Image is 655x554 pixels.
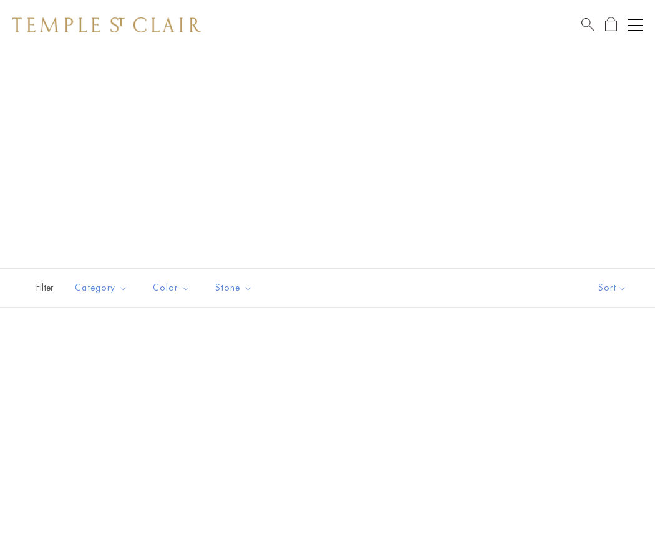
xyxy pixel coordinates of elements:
[147,280,200,296] span: Color
[605,17,617,32] a: Open Shopping Bag
[143,274,200,302] button: Color
[206,274,262,302] button: Stone
[581,17,594,32] a: Search
[12,17,201,32] img: Temple St. Clair
[69,280,137,296] span: Category
[628,17,643,32] button: Open navigation
[209,280,262,296] span: Stone
[570,269,655,307] button: Show sort by
[65,274,137,302] button: Category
